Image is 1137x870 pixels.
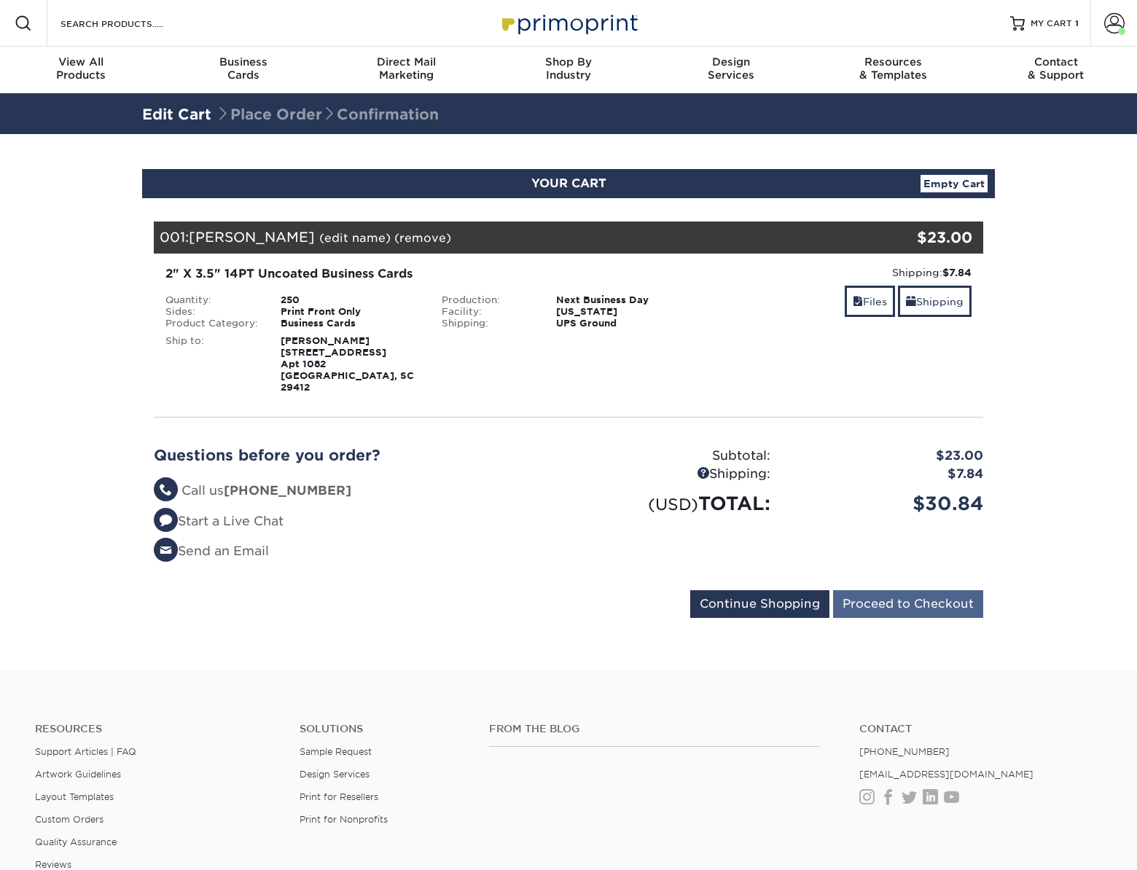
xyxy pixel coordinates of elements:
a: DesignServices [649,47,812,93]
a: Files [845,286,895,317]
strong: [PHONE_NUMBER] [224,483,351,498]
div: 001: [154,222,845,254]
h4: Solutions [300,723,466,735]
a: Artwork Guidelines [35,769,121,780]
span: MY CART [1031,17,1072,30]
strong: $7.84 [942,267,972,278]
input: Proceed to Checkout [833,590,983,618]
span: 1 [1075,18,1079,28]
span: [PERSON_NAME] [189,229,315,245]
a: Print for Nonprofits [300,814,388,825]
div: 250 [270,294,431,306]
div: Shipping: [717,265,972,280]
a: Contact [859,723,1102,735]
span: Contact [974,55,1137,68]
input: SEARCH PRODUCTS..... [59,15,201,32]
a: Layout Templates [35,791,114,802]
a: Edit Cart [142,106,211,123]
input: Continue Shopping [690,590,829,618]
a: Direct MailMarketing [325,47,488,93]
a: Contact& Support [974,47,1137,93]
div: Shipping: [568,465,781,484]
a: Support Articles | FAQ [35,746,136,757]
a: [EMAIL_ADDRESS][DOMAIN_NAME] [859,769,1034,780]
h2: Questions before you order? [154,447,558,464]
h4: Resources [35,723,278,735]
div: $7.84 [781,465,994,484]
div: Print Front Only [270,306,431,318]
a: Start a Live Chat [154,514,284,528]
span: Business [163,55,325,68]
div: TOTAL: [568,490,781,517]
div: UPS Ground [545,318,706,329]
div: & Support [974,55,1137,82]
a: Send an Email [154,544,269,558]
div: [US_STATE] [545,306,706,318]
h4: From the Blog [489,723,820,735]
a: BusinessCards [163,47,325,93]
div: Facility: [431,306,546,318]
span: files [853,296,863,307]
div: Services [649,55,812,82]
a: Shop ByIndustry [488,47,650,93]
div: $30.84 [781,490,994,517]
span: Resources [812,55,974,68]
a: Shipping [898,286,972,317]
div: & Templates [812,55,974,82]
span: Shop By [488,55,650,68]
a: (edit name) [319,231,391,245]
div: Product Category: [155,318,270,329]
a: Empty Cart [921,175,988,192]
div: Production: [431,294,546,306]
a: [PHONE_NUMBER] [859,746,950,757]
a: Resources& Templates [812,47,974,93]
div: $23.00 [781,447,994,466]
span: Direct Mail [325,55,488,68]
a: Print for Resellers [300,791,378,802]
div: Sides: [155,306,270,318]
img: Primoprint [496,7,641,39]
div: Next Business Day [545,294,706,306]
span: Design [649,55,812,68]
div: Marketing [325,55,488,82]
strong: [PERSON_NAME] [STREET_ADDRESS] Apt 1082 [GEOGRAPHIC_DATA], SC 29412 [281,335,414,393]
div: Subtotal: [568,447,781,466]
div: Ship to: [155,335,270,393]
a: Custom Orders [35,814,103,825]
small: (USD) [648,495,698,514]
a: Design Services [300,769,370,780]
div: Quantity: [155,294,270,306]
div: $23.00 [845,227,972,248]
div: 2" X 3.5" 14PT Uncoated Business Cards [165,265,695,283]
div: Business Cards [270,318,431,329]
li: Call us [154,482,558,501]
span: Place Order Confirmation [216,106,439,123]
span: shipping [906,296,916,307]
a: Sample Request [300,746,372,757]
a: (remove) [394,231,451,245]
div: Shipping: [431,318,546,329]
div: Cards [163,55,325,82]
span: YOUR CART [531,176,606,190]
div: Industry [488,55,650,82]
